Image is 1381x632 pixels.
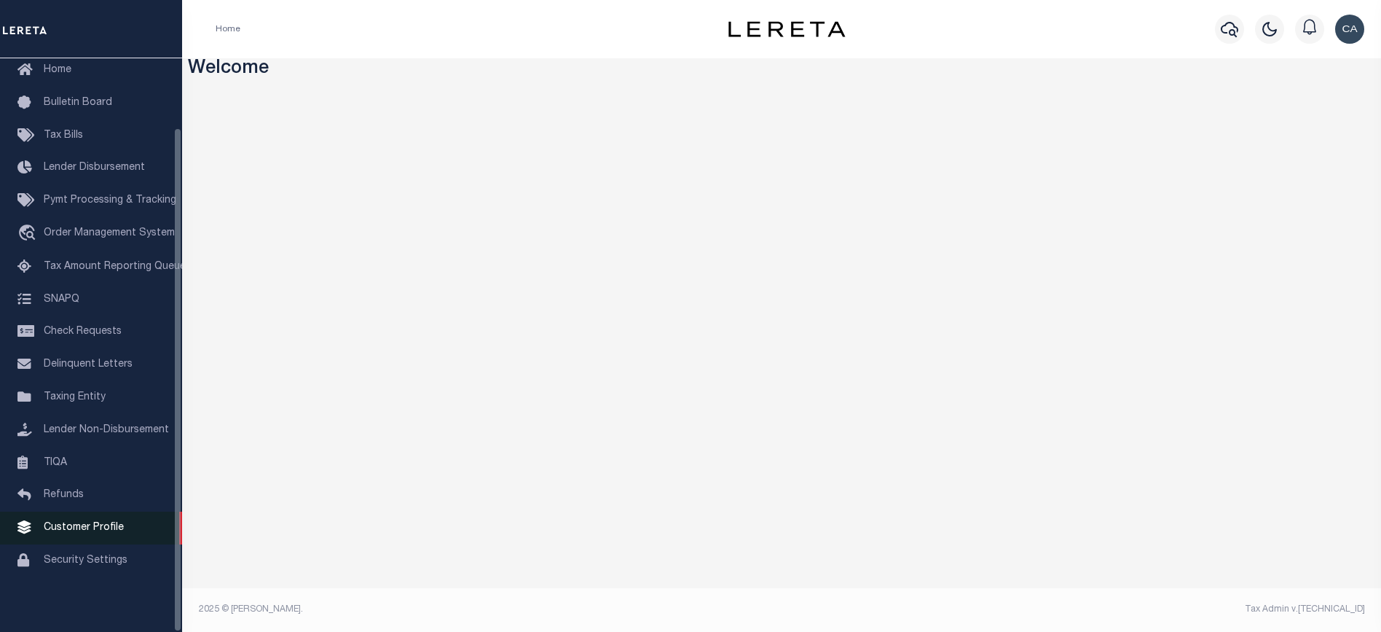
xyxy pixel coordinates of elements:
[44,163,145,173] span: Lender Disbursement
[44,65,71,75] span: Home
[44,425,169,435] span: Lender Non-Disbursement
[792,603,1365,616] div: Tax Admin v.[TECHNICAL_ID]
[216,23,240,36] li: Home
[44,490,84,500] span: Refunds
[188,58,1376,81] h3: Welcome
[44,228,175,238] span: Order Management System
[44,523,124,533] span: Customer Profile
[44,327,122,337] span: Check Requests
[44,359,133,370] span: Delinquent Letters
[188,603,782,616] div: 2025 © [PERSON_NAME].
[44,457,67,467] span: TIQA
[44,130,83,141] span: Tax Bills
[44,294,79,304] span: SNAPQ
[1335,15,1364,44] img: svg+xml;base64,PHN2ZyB4bWxucz0iaHR0cDovL3d3dy53My5vcmcvMjAwMC9zdmciIHBvaW50ZXItZXZlbnRzPSJub25lIi...
[728,21,845,37] img: logo-dark.svg
[44,262,186,272] span: Tax Amount Reporting Queue
[44,555,127,566] span: Security Settings
[44,195,176,206] span: Pymt Processing & Tracking
[44,98,112,108] span: Bulletin Board
[44,392,106,402] span: Taxing Entity
[17,225,41,243] i: travel_explore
